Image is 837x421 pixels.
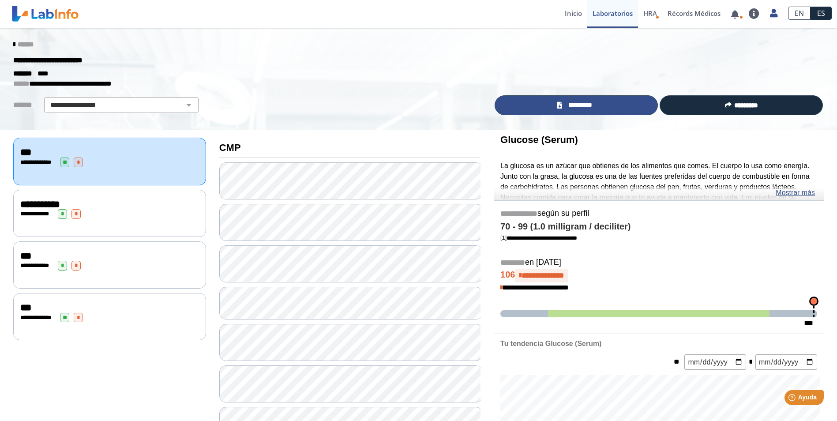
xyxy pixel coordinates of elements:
[755,354,817,370] input: mm/dd/yyyy
[758,387,827,411] iframe: Help widget launcher
[500,340,601,347] b: Tu tendencia Glucose (Serum)
[776,188,815,198] a: Mostrar más
[500,269,817,282] h4: 106
[500,161,817,224] p: La glucosa es un azúcar que obtienes de los alimentos que comes. El cuerpo lo usa como energía. J...
[500,234,577,241] a: [1]
[500,258,817,268] h5: en [DATE]
[219,142,241,153] b: CMP
[500,222,817,232] h4: 70 - 99 (1.0 milligram / deciliter)
[500,134,578,145] b: Glucose (Serum)
[811,7,832,20] a: ES
[500,209,817,219] h5: según su perfil
[684,354,746,370] input: mm/dd/yyyy
[643,9,657,18] span: HRA
[788,7,811,20] a: EN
